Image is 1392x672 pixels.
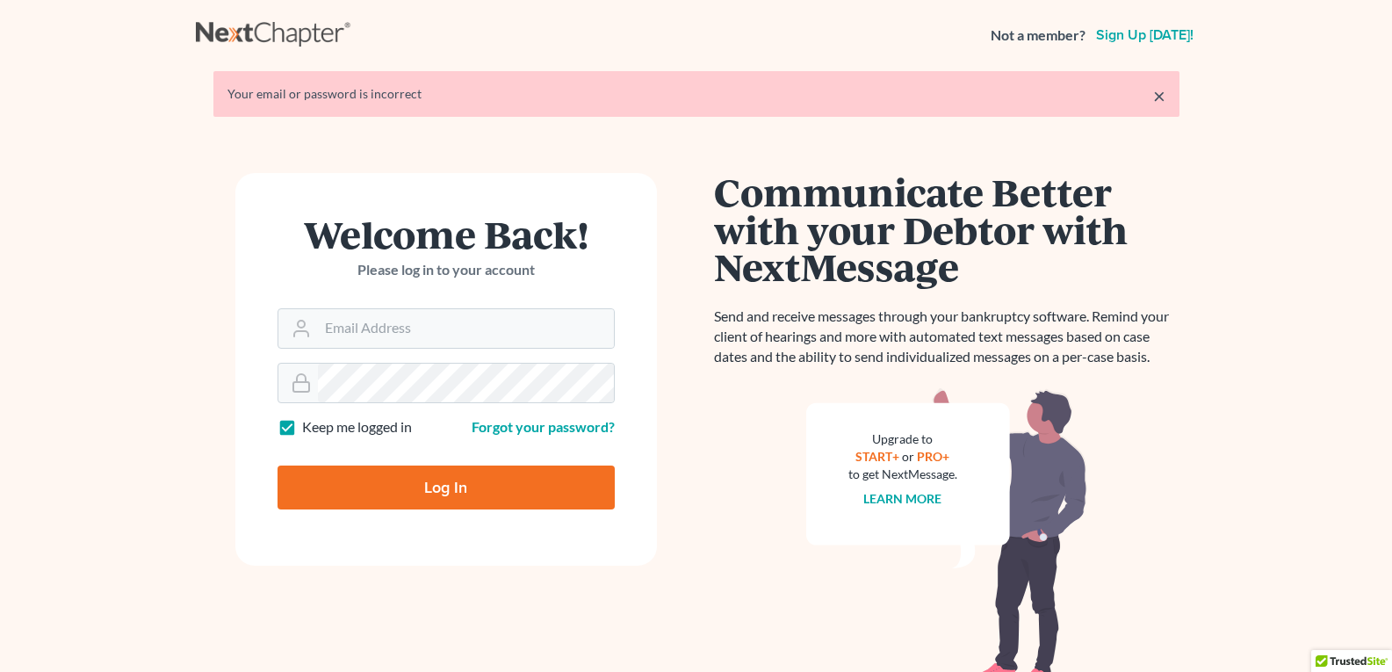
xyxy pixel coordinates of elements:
a: PRO+ [917,449,949,464]
div: Your email or password is incorrect [227,85,1165,103]
input: Email Address [318,309,614,348]
p: Please log in to your account [278,260,615,280]
label: Keep me logged in [302,417,412,437]
span: or [902,449,914,464]
h1: Welcome Back! [278,215,615,253]
input: Log In [278,466,615,509]
a: Forgot your password? [472,418,615,435]
a: START+ [855,449,899,464]
div: Upgrade to [848,430,957,448]
h1: Communicate Better with your Debtor with NextMessage [714,173,1179,285]
strong: Not a member? [991,25,1085,46]
a: × [1153,85,1165,106]
div: to get NextMessage. [848,466,957,483]
a: Learn more [863,491,941,506]
p: Send and receive messages through your bankruptcy software. Remind your client of hearings and mo... [714,307,1179,367]
a: Sign up [DATE]! [1093,28,1197,42]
